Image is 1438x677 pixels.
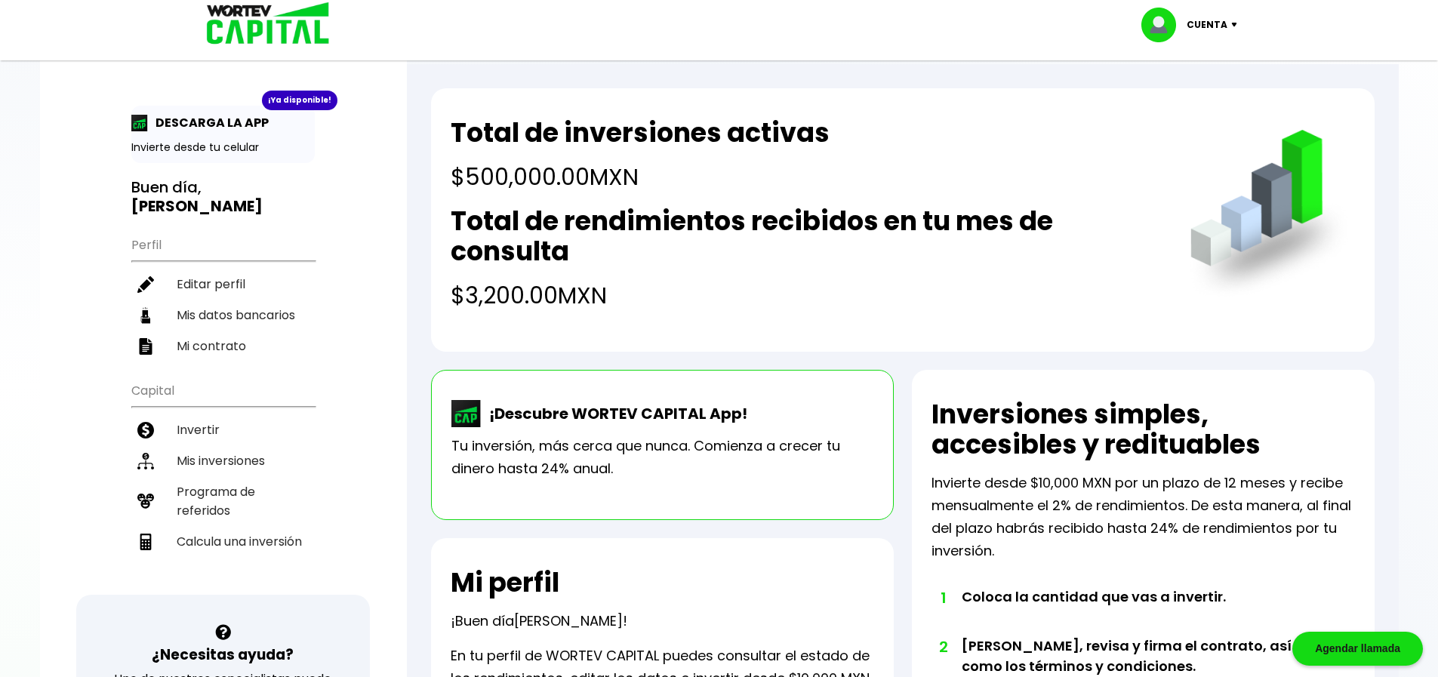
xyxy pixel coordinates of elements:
[131,414,315,445] a: Invertir
[451,568,559,598] h2: Mi perfil
[939,635,947,658] span: 2
[152,644,294,666] h3: ¿Necesitas ayuda?
[962,586,1313,635] li: Coloca la cantidad que vas a invertir.
[514,611,623,630] span: [PERSON_NAME]
[1141,8,1187,42] img: profile-image
[1227,23,1248,27] img: icon-down
[931,472,1355,562] p: Invierte desde $10,000 MXN por un plazo de 12 meses y recibe mensualmente el 2% de rendimientos. ...
[131,526,315,557] a: Calcula una inversión
[451,160,830,194] h4: $500,000.00 MXN
[131,195,263,217] b: [PERSON_NAME]
[451,118,830,148] h2: Total de inversiones activas
[451,435,873,480] p: Tu inversión, más cerca que nunca. Comienza a crecer tu dinero hasta 24% anual.
[137,338,154,355] img: contrato-icon.f2db500c.svg
[131,374,315,595] ul: Capital
[131,331,315,362] a: Mi contrato
[131,476,315,526] a: Programa de referidos
[451,278,1159,312] h4: $3,200.00 MXN
[137,307,154,324] img: datos-icon.10cf9172.svg
[451,206,1159,266] h2: Total de rendimientos recibidos en tu mes de consulta
[137,493,154,509] img: recomiendanos-icon.9b8e9327.svg
[1187,14,1227,36] p: Cuenta
[451,400,482,427] img: wortev-capital-app-icon
[131,445,315,476] a: Mis inversiones
[131,269,315,300] a: Editar perfil
[1292,632,1423,666] div: Agendar llamada
[131,300,315,331] a: Mis datos bancarios
[137,276,154,293] img: editar-icon.952d3147.svg
[131,228,315,362] ul: Perfil
[451,610,627,632] p: ¡Buen día !
[137,422,154,439] img: invertir-icon.b3b967d7.svg
[931,399,1355,460] h2: Inversiones simples, accesibles y redituables
[131,178,315,216] h3: Buen día,
[131,140,315,155] p: Invierte desde tu celular
[1184,130,1355,301] img: grafica.516fef24.png
[137,453,154,469] img: inversiones-icon.6695dc30.svg
[262,91,337,110] div: ¡Ya disponible!
[137,534,154,550] img: calculadora-icon.17d418c4.svg
[482,402,747,425] p: ¡Descubre WORTEV CAPITAL App!
[131,115,148,131] img: app-icon
[148,113,269,132] p: DESCARGA LA APP
[939,586,947,609] span: 1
